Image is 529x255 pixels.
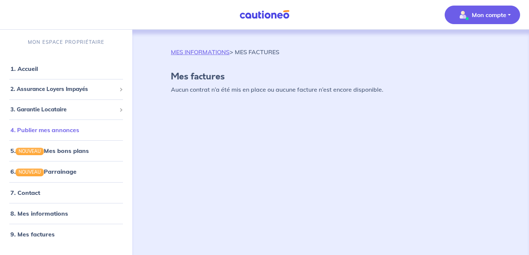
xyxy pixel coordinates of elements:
[3,143,129,158] div: 5.NOUVEAUMes bons plans
[445,6,520,24] button: illu_account_valid_menu.svgMon compte
[3,82,129,97] div: 2. Assurance Loyers Impayés
[10,168,77,175] a: 6.NOUVEAUParrainage
[171,71,490,82] h4: Mes factures
[171,48,279,56] p: > MES FACTURES
[10,105,116,114] span: 3. Garantie Locataire
[237,10,292,19] img: Cautioneo
[3,122,129,137] div: 4. Publier mes annonces
[28,39,104,46] p: MON ESPACE PROPRIÉTAIRE
[171,48,230,56] a: MES INFORMATIONS
[10,231,55,238] a: 9. Mes factures
[10,65,38,72] a: 1. Accueil
[457,9,469,21] img: illu_account_valid_menu.svg
[10,147,89,154] a: 5.NOUVEAUMes bons plans
[3,227,129,242] div: 9. Mes factures
[10,126,79,134] a: 4. Publier mes annonces
[10,85,116,94] span: 2. Assurance Loyers Impayés
[10,189,40,196] a: 7. Contact
[3,185,129,200] div: 7. Contact
[3,164,129,179] div: 6.NOUVEAUParrainage
[171,85,490,94] p: Aucun contrat n’a été mis en place ou aucune facture n’est encore disponible.
[3,61,129,76] div: 1. Accueil
[3,102,129,117] div: 3. Garantie Locataire
[472,10,506,19] p: Mon compte
[10,210,68,217] a: 8. Mes informations
[3,206,129,221] div: 8. Mes informations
